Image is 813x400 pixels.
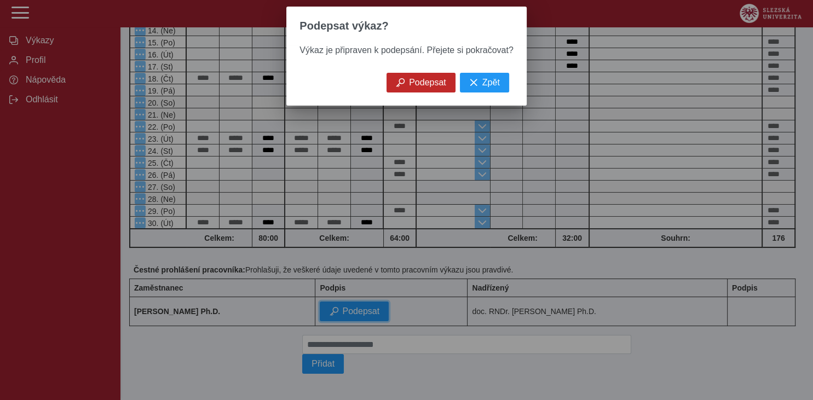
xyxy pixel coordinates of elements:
[299,45,513,55] span: Výkaz je připraven k podepsání. Přejete si pokračovat?
[299,20,388,32] span: Podepsat výkaz?
[482,78,500,88] span: Zpět
[387,73,455,92] button: Podepsat
[409,78,446,88] span: Podepsat
[460,73,509,92] button: Zpět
